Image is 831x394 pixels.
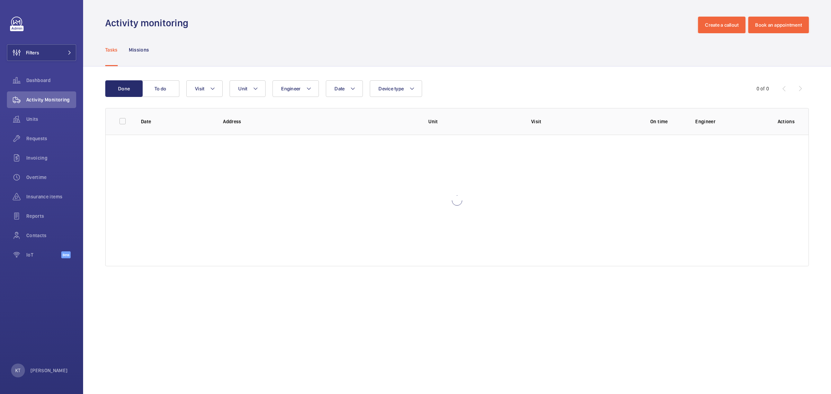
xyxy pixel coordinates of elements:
[26,96,76,103] span: Activity Monitoring
[142,80,179,97] button: To do
[757,85,769,92] div: 0 of 0
[26,154,76,161] span: Invoicing
[281,86,301,91] span: Engineer
[61,251,71,258] span: Beta
[105,17,193,29] h1: Activity monitoring
[195,86,204,91] span: Visit
[186,80,223,97] button: Visit
[748,17,809,33] button: Book an appointment
[272,80,319,97] button: Engineer
[695,118,766,125] p: Engineer
[26,193,76,200] span: Insurance items
[326,80,363,97] button: Date
[334,86,345,91] span: Date
[26,77,76,84] span: Dashboard
[370,80,422,97] button: Device type
[26,49,39,56] span: Filters
[26,116,76,123] span: Units
[26,213,76,220] span: Reports
[30,367,68,374] p: [PERSON_NAME]
[531,118,623,125] p: Visit
[15,367,20,374] p: KT
[26,232,76,239] span: Contacts
[378,86,404,91] span: Device type
[129,46,149,53] p: Missions
[778,118,795,125] p: Actions
[105,46,118,53] p: Tasks
[26,251,61,258] span: IoT
[223,118,417,125] p: Address
[26,174,76,181] span: Overtime
[7,44,76,61] button: Filters
[698,17,745,33] button: Create a callout
[634,118,684,125] p: On time
[230,80,266,97] button: Unit
[105,80,143,97] button: Done
[238,86,247,91] span: Unit
[141,118,212,125] p: Date
[428,118,520,125] p: Unit
[26,135,76,142] span: Requests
